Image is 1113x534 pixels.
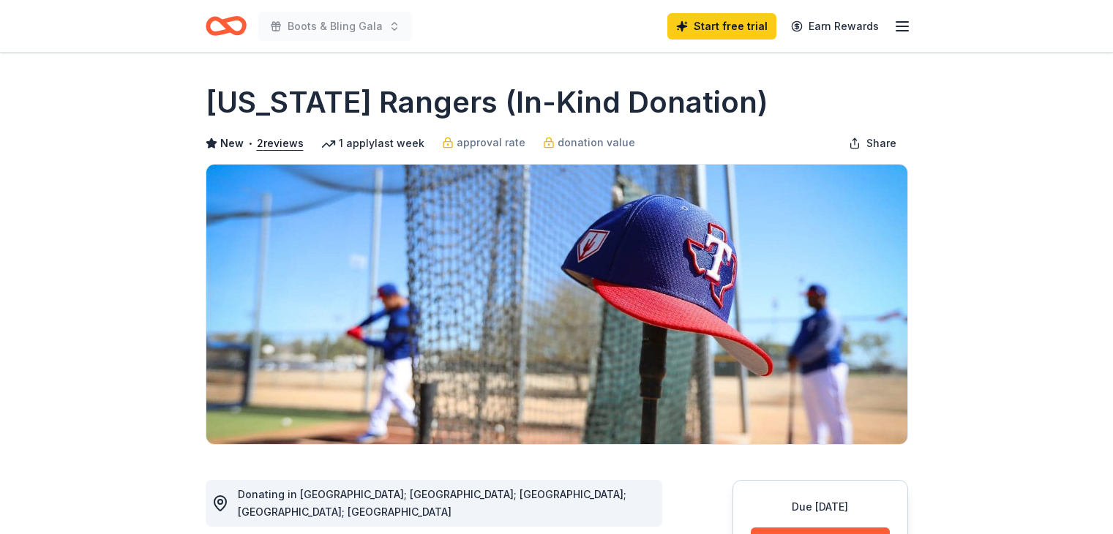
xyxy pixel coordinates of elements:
button: 2reviews [257,135,304,152]
span: New [220,135,244,152]
span: donation value [558,134,635,151]
h1: [US_STATE] Rangers (In-Kind Donation) [206,82,768,123]
button: Boots & Bling Gala [258,12,412,41]
a: Earn Rewards [782,13,888,40]
a: Start free trial [667,13,776,40]
span: • [247,138,252,149]
span: approval rate [457,134,525,151]
span: Donating in [GEOGRAPHIC_DATA]; [GEOGRAPHIC_DATA]; [GEOGRAPHIC_DATA]; [GEOGRAPHIC_DATA]; [GEOGRAPH... [238,488,626,518]
a: Home [206,9,247,43]
img: Image for Texas Rangers (In-Kind Donation) [206,165,907,444]
div: 1 apply last week [321,135,424,152]
button: Share [837,129,908,158]
a: approval rate [442,134,525,151]
span: Boots & Bling Gala [288,18,383,35]
a: donation value [543,134,635,151]
div: Due [DATE] [751,498,890,516]
span: Share [866,135,896,152]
